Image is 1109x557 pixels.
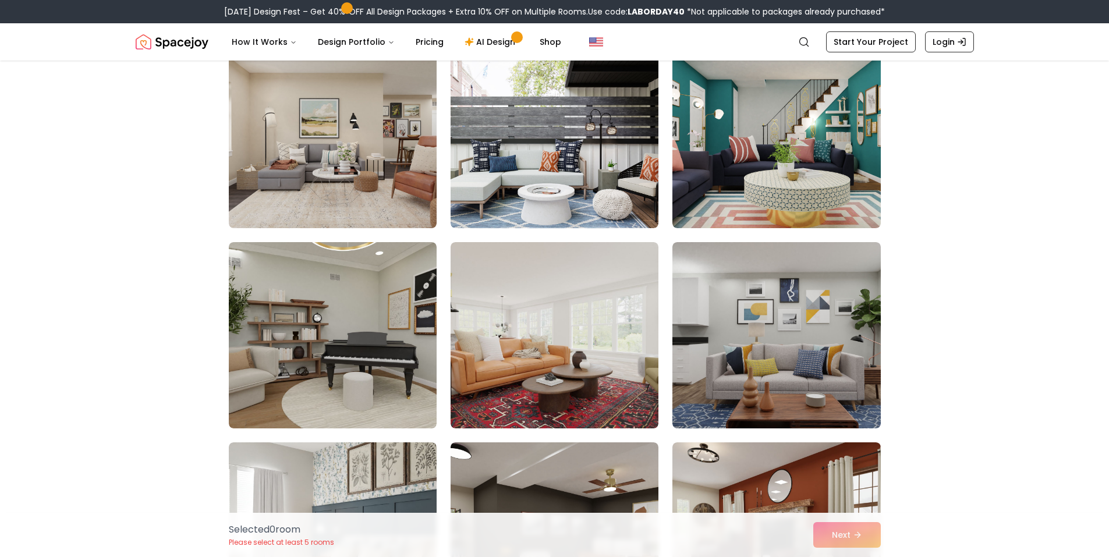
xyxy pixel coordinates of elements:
p: Selected 0 room [229,523,334,537]
img: Room room-1 [229,42,437,228]
a: Shop [530,30,571,54]
img: Room room-6 [672,242,880,428]
img: Room room-4 [229,242,437,428]
button: Design Portfolio [309,30,404,54]
img: Room room-5 [451,242,658,428]
a: Start Your Project [826,31,916,52]
p: Please select at least 5 rooms [229,538,334,547]
div: [DATE] Design Fest – Get 40% OFF All Design Packages + Extra 10% OFF on Multiple Rooms. [224,6,885,17]
a: AI Design [455,30,528,54]
span: Use code: [588,6,685,17]
nav: Global [136,23,974,61]
a: Pricing [406,30,453,54]
a: Login [925,31,974,52]
img: Spacejoy Logo [136,30,208,54]
b: LABORDAY40 [628,6,685,17]
img: Room room-2 [451,42,658,228]
img: United States [589,35,603,49]
button: How It Works [222,30,306,54]
nav: Main [222,30,571,54]
span: *Not applicable to packages already purchased* [685,6,885,17]
img: Room room-3 [672,42,880,228]
a: Spacejoy [136,30,208,54]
